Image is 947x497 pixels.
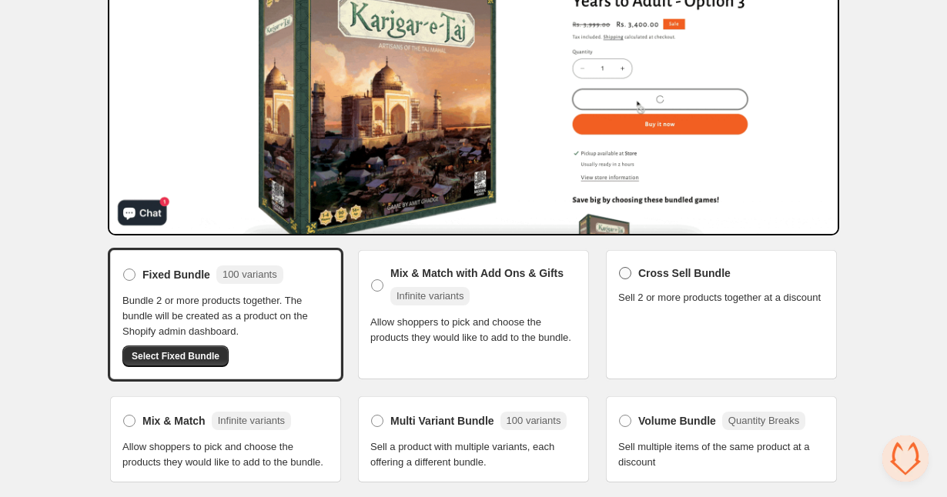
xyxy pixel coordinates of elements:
button: Select Fixed Bundle [122,345,229,367]
span: Infinite variants [218,415,285,426]
span: Infinite variants [397,290,463,302]
span: Volume Bundle [638,413,716,429]
span: Sell multiple items of the same product at a discount [618,439,825,470]
span: Mix & Match [142,413,206,429]
span: Multi Variant Bundle [390,413,494,429]
span: 100 variants [507,415,561,426]
span: Sell a product with multiple variants, each offering a different bundle. [370,439,577,470]
span: Select Fixed Bundle [132,350,219,362]
span: Cross Sell Bundle [638,265,731,281]
div: Open chat [882,435,929,482]
span: Mix & Match with Add Ons & Gifts [390,265,564,281]
span: Bundle 2 or more products together. The bundle will be created as a product on the Shopify admin ... [122,293,329,339]
span: Allow shoppers to pick and choose the products they would like to add to the bundle. [370,315,577,345]
span: Sell 2 or more products together at a discount [618,290,821,305]
span: Fixed Bundle [142,267,210,282]
span: 100 variants [223,269,277,280]
span: Allow shoppers to pick and choose the products they would like to add to the bundle. [122,439,329,470]
span: Quantity Breaks [728,415,800,426]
